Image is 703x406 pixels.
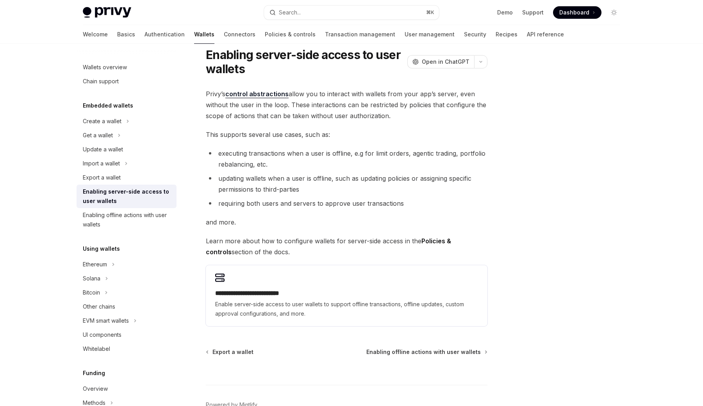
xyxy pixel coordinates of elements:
span: Export a wallet [212,348,253,356]
h1: Enabling server-side access to user wallets [206,48,404,76]
a: User management [405,25,455,44]
span: Learn more about how to configure wallets for server-side access in the section of the docs. [206,235,487,257]
span: This supports several use cases, such as: [206,129,487,140]
div: Ethereum [83,260,107,269]
a: Whitelabel [77,342,177,356]
h5: Funding [83,368,105,378]
span: Privy’s allow you to interact with wallets from your app’s server, even without the user in the l... [206,88,487,121]
span: Dashboard [559,9,589,16]
a: Security [464,25,486,44]
span: Enable server-side access to user wallets to support offline transactions, offline updates, custo... [215,300,478,318]
button: Open in ChatGPT [407,55,474,68]
a: Wallets [194,25,214,44]
div: Other chains [83,302,115,311]
a: Authentication [145,25,185,44]
div: EVM smart wallets [83,316,129,325]
li: requiring both users and servers to approve user transactions [206,198,487,209]
a: Enabling offline actions with user wallets [77,208,177,232]
h5: Using wallets [83,244,120,253]
div: Enabling offline actions with user wallets [83,210,172,229]
a: Transaction management [325,25,395,44]
button: Toggle dark mode [608,6,620,19]
a: Policies & controls [265,25,316,44]
div: Enabling server-side access to user wallets [83,187,172,206]
a: Overview [77,382,177,396]
div: Bitcoin [83,288,100,297]
li: executing transactions when a user is offline, e.g for limit orders, agentic trading, portfolio r... [206,148,487,170]
li: updating wallets when a user is offline, such as updating policies or assigning specific permissi... [206,173,487,195]
span: and more. [206,217,487,228]
div: Export a wallet [83,173,121,182]
a: Export a wallet [207,348,253,356]
div: Whitelabel [83,344,110,354]
div: Solana [83,274,100,283]
a: Basics [117,25,135,44]
div: Update a wallet [83,145,123,154]
div: Chain support [83,77,119,86]
a: UI components [77,328,177,342]
a: Enabling offline actions with user wallets [366,348,487,356]
a: Wallets overview [77,60,177,74]
a: Welcome [83,25,108,44]
a: control abstractions [225,90,289,98]
div: Get a wallet [83,131,113,140]
div: Search... [279,8,301,17]
div: UI components [83,330,121,340]
span: Open in ChatGPT [422,58,469,66]
a: Dashboard [553,6,601,19]
div: Create a wallet [83,117,121,126]
a: API reference [527,25,564,44]
a: Recipes [496,25,517,44]
div: Import a wallet [83,159,120,168]
img: light logo [83,7,131,18]
a: Support [522,9,544,16]
span: Enabling offline actions with user wallets [366,348,481,356]
a: Connectors [224,25,255,44]
a: Other chains [77,300,177,314]
a: Demo [497,9,513,16]
div: Wallets overview [83,63,127,72]
div: Overview [83,384,108,393]
a: Export a wallet [77,171,177,185]
a: Enabling server-side access to user wallets [77,185,177,208]
a: Update a wallet [77,142,177,156]
h5: Embedded wallets [83,101,133,110]
button: Search...⌘K [264,5,439,20]
span: ⌘ K [426,9,434,16]
a: Chain support [77,74,177,88]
